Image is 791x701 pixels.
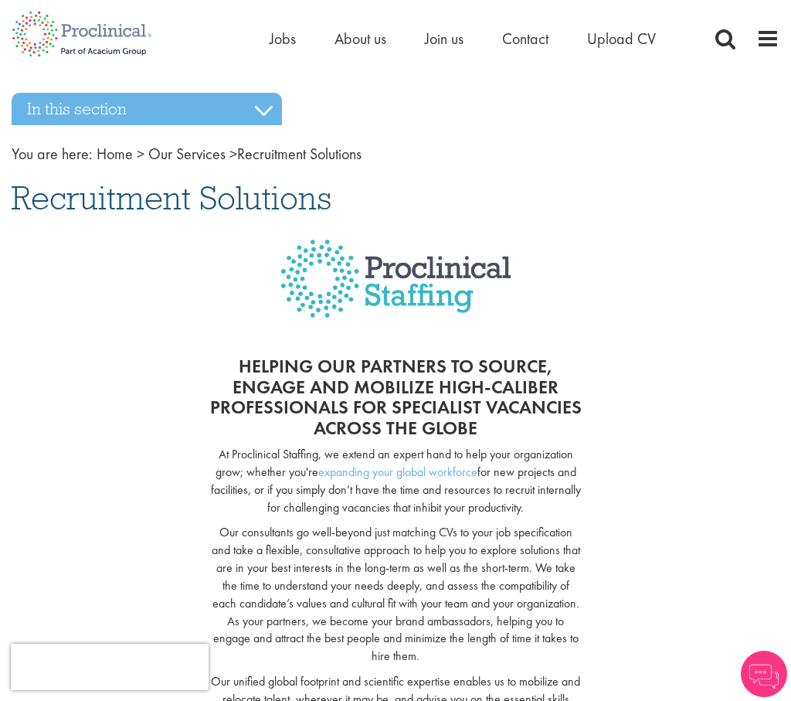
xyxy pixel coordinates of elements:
h3: In this section [12,93,282,125]
a: breadcrumb link to Our Services [148,144,226,164]
img: Chatbot [741,651,787,697]
a: Join us [425,29,463,49]
a: About us [334,29,386,49]
span: Recruitment Solutions [12,177,331,219]
a: breadcrumb link to Home [97,144,133,164]
a: expanding your global workforce [318,464,477,480]
span: > [137,144,144,164]
iframe: reCAPTCHA [11,644,209,690]
img: Proclinical Staffing [280,240,511,341]
a: Upload CV [587,29,656,49]
h2: Helping our partners to source, engage and mobilize high-caliber professionals for specialist vac... [209,356,582,438]
span: You are here: [12,144,93,164]
span: Recruitment Solutions [97,144,362,164]
a: Contact [502,29,548,49]
a: Jobs [270,29,296,49]
span: > [229,144,237,164]
p: Our consultants go well-beyond just matching CVs to your job specification and take a flexible, c... [209,524,582,665]
p: At Proclinical Staffing, we extend an expert hand to help your organization grow; whether you're ... [209,446,582,516]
